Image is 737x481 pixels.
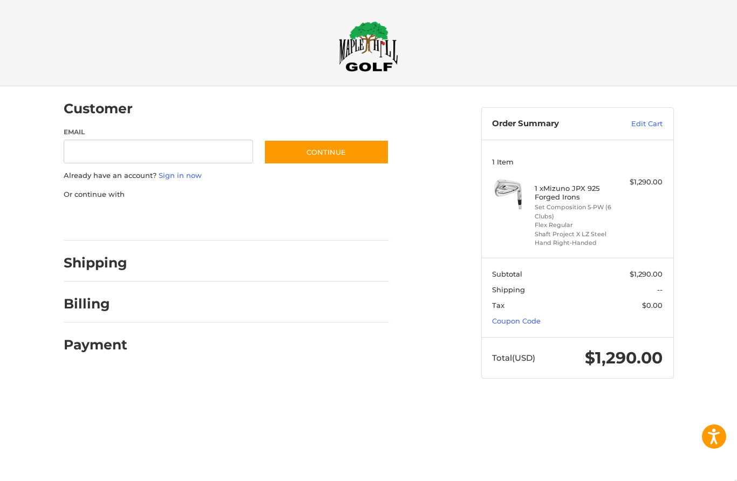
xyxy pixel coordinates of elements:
div: $1,290.00 [620,177,663,188]
h2: Billing [64,296,127,312]
h2: Shipping [64,255,127,271]
img: Maple Hill Golf [339,21,398,72]
span: Total (USD) [492,353,535,363]
span: $1,290.00 [585,348,663,368]
h2: Payment [64,336,127,353]
li: Set Composition 5-PW (6 Clubs) [535,203,617,221]
a: Coupon Code [492,317,541,325]
iframe: PayPal-paylater [152,210,233,230]
label: Email [64,127,254,137]
iframe: PayPal-paypal [60,210,141,230]
span: Tax [492,301,504,310]
li: Flex Regular [535,221,617,230]
h2: Customer [64,100,133,117]
li: Hand Right-Handed [535,238,617,248]
h4: 1 x Mizuno JPX 925 Forged Irons [535,184,617,202]
span: $1,290.00 [630,270,663,278]
p: Or continue with [64,189,389,200]
a: Edit Cart [608,119,663,129]
a: Sign in now [159,171,202,180]
h3: Order Summary [492,119,608,129]
span: $0.00 [642,301,663,310]
span: Shipping [492,285,525,294]
span: Subtotal [492,270,522,278]
span: -- [657,285,663,294]
li: Shaft Project X LZ Steel [535,230,617,239]
button: Continue [264,140,389,164]
p: Already have an account? [64,170,389,181]
h3: 1 Item [492,157,663,166]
